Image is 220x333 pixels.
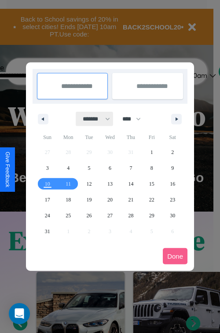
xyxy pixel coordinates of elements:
[99,192,120,208] button: 20
[66,192,71,208] span: 18
[128,176,133,192] span: 14
[141,176,162,192] button: 15
[67,160,70,176] span: 4
[121,160,141,176] button: 7
[4,152,11,187] div: Give Feedback
[141,208,162,223] button: 29
[58,176,78,192] button: 11
[9,303,30,324] div: Open Intercom Messenger
[99,130,120,144] span: Wed
[37,130,58,144] span: Sun
[58,130,78,144] span: Mon
[37,223,58,239] button: 31
[162,176,183,192] button: 16
[45,208,50,223] span: 24
[128,208,133,223] span: 28
[79,208,99,223] button: 26
[107,192,113,208] span: 20
[121,192,141,208] button: 21
[87,208,92,223] span: 26
[79,176,99,192] button: 12
[170,208,175,223] span: 30
[149,208,154,223] span: 29
[163,248,187,264] button: Done
[170,176,175,192] span: 16
[121,130,141,144] span: Thu
[162,192,183,208] button: 23
[45,192,50,208] span: 17
[170,192,175,208] span: 23
[58,160,78,176] button: 4
[149,192,154,208] span: 22
[141,144,162,160] button: 1
[121,208,141,223] button: 28
[141,160,162,176] button: 8
[66,208,71,223] span: 25
[162,130,183,144] span: Sat
[162,144,183,160] button: 2
[58,192,78,208] button: 18
[99,208,120,223] button: 27
[107,208,113,223] span: 27
[37,192,58,208] button: 17
[45,223,50,239] span: 31
[128,192,133,208] span: 21
[99,160,120,176] button: 6
[150,144,153,160] span: 1
[46,160,49,176] span: 3
[79,130,99,144] span: Tue
[79,192,99,208] button: 19
[45,176,50,192] span: 10
[129,160,132,176] span: 7
[87,176,92,192] span: 12
[66,176,71,192] span: 11
[99,176,120,192] button: 13
[58,208,78,223] button: 25
[162,208,183,223] button: 30
[37,176,58,192] button: 10
[162,160,183,176] button: 9
[150,160,153,176] span: 8
[171,160,174,176] span: 9
[149,176,154,192] span: 15
[88,160,91,176] span: 5
[121,176,141,192] button: 14
[107,176,113,192] span: 13
[79,160,99,176] button: 5
[87,192,92,208] span: 19
[109,160,111,176] span: 6
[141,130,162,144] span: Fri
[37,160,58,176] button: 3
[37,208,58,223] button: 24
[141,192,162,208] button: 22
[171,144,174,160] span: 2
